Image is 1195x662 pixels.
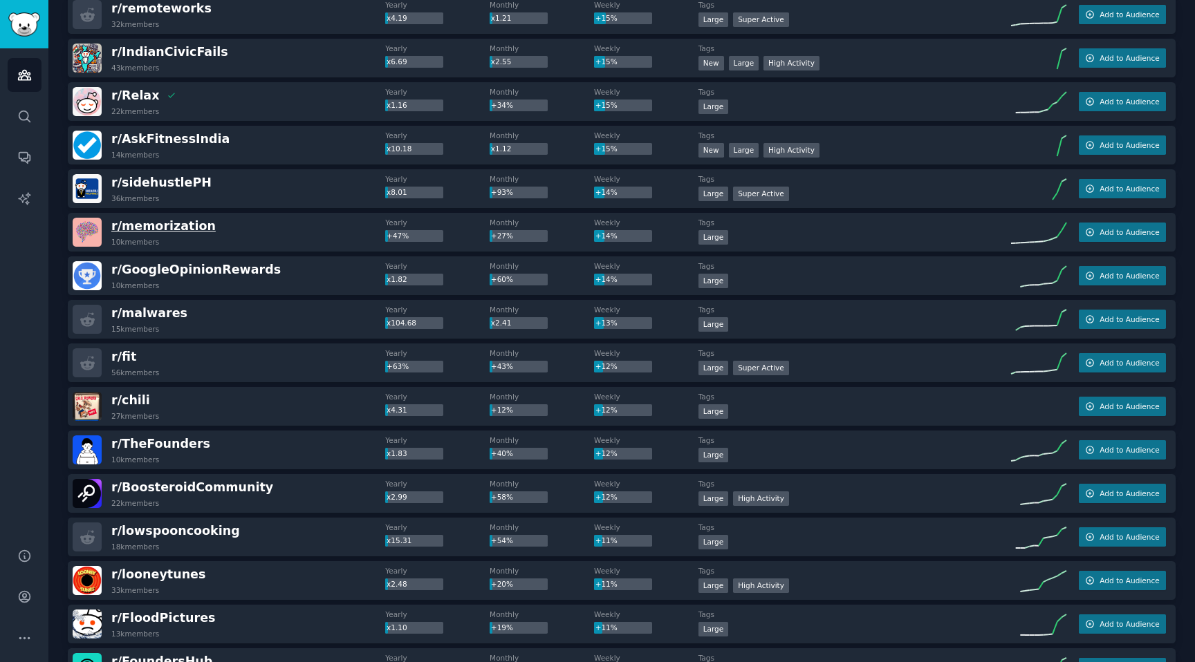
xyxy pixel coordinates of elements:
[698,12,729,27] div: Large
[1079,614,1166,634] button: Add to Audience
[385,131,490,140] dt: Yearly
[698,361,729,375] div: Large
[595,144,618,153] span: +15%
[385,522,490,532] dt: Yearly
[490,392,594,401] dt: Monthly
[111,88,159,102] span: r/ Relax
[73,131,102,160] img: AskFitnessIndia
[490,435,594,445] dt: Monthly
[111,193,159,203] div: 36k members
[729,143,759,158] div: Large
[594,348,698,358] dt: Weekly
[111,19,159,29] div: 32k members
[490,522,594,532] dt: Monthly
[387,101,407,109] span: x1.16
[594,261,698,271] dt: Weekly
[111,585,159,595] div: 33k members
[1100,97,1159,106] span: Add to Audience
[490,348,594,358] dt: Monthly
[1100,53,1159,63] span: Add to Audience
[491,449,513,457] span: +40%
[111,350,136,363] span: r/ fit
[1100,10,1159,19] span: Add to Audience
[385,566,490,576] dt: Yearly
[111,150,159,160] div: 14k members
[595,14,618,22] span: +15%
[1100,140,1159,150] span: Add to Audience
[73,392,102,421] img: chili
[490,566,594,576] dt: Monthly
[698,143,724,158] div: New
[111,306,187,320] span: r/ malwares
[491,406,513,414] span: +12%
[111,45,228,59] span: r/ IndianCivicFails
[73,479,102,508] img: BoosteroidCommunity
[698,230,729,245] div: Large
[385,87,490,97] dt: Yearly
[698,56,724,70] div: New
[385,435,490,445] dt: Yearly
[73,218,102,247] img: memorization
[385,261,490,271] dt: Yearly
[387,580,407,588] span: x2.48
[490,261,594,271] dt: Monthly
[763,56,819,70] div: High Activity
[1100,358,1159,368] span: Add to Audience
[595,580,618,588] span: +11%
[733,578,789,593] div: High Activity
[594,479,698,489] dt: Weekly
[763,143,819,158] div: High Activity
[698,404,729,419] div: Large
[385,348,490,358] dt: Yearly
[698,218,1011,227] dt: Tags
[387,319,416,327] span: x104.68
[111,542,159,551] div: 18k members
[1100,445,1159,455] span: Add to Audience
[594,131,698,140] dt: Weekly
[491,319,512,327] span: x2.41
[1100,314,1159,324] span: Add to Audience
[1079,440,1166,460] button: Add to Audience
[698,274,729,288] div: Large
[111,524,240,538] span: r/ lowspooncooking
[698,578,729,593] div: Large
[1100,271,1159,281] span: Add to Audience
[595,188,618,196] span: +14%
[595,406,618,414] span: +12%
[594,218,698,227] dt: Weekly
[111,611,216,625] span: r/ FloodPictures
[491,14,512,22] span: x1.21
[490,305,594,314] dt: Monthly
[1079,48,1166,68] button: Add to Audience
[1079,92,1166,111] button: Add to Audience
[111,437,210,451] span: r/ TheFounders
[595,101,618,109] span: +15%
[1079,571,1166,590] button: Add to Audience
[698,609,1011,619] dt: Tags
[595,493,618,501] span: +12%
[73,261,102,290] img: GoogleOpinionRewards
[1079,527,1166,547] button: Add to Audience
[594,174,698,184] dt: Weekly
[111,176,212,189] span: r/ sidehustlePH
[385,609,490,619] dt: Yearly
[698,131,1011,140] dt: Tags
[595,231,618,240] span: +14%
[385,305,490,314] dt: Yearly
[698,448,729,462] div: Large
[1079,353,1166,372] button: Add to Audience
[387,406,407,414] span: x4.31
[594,566,698,576] dt: Weekly
[698,44,1011,53] dt: Tags
[491,493,513,501] span: +58%
[698,100,729,114] div: Large
[111,263,281,276] span: r/ GoogleOpinionRewards
[1100,184,1159,193] span: Add to Audience
[594,305,698,314] dt: Weekly
[490,44,594,53] dt: Monthly
[111,281,159,290] div: 10k members
[595,362,618,370] span: +12%
[387,536,411,545] span: x15.31
[733,491,789,506] div: High Activity
[111,567,205,581] span: r/ looneytunes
